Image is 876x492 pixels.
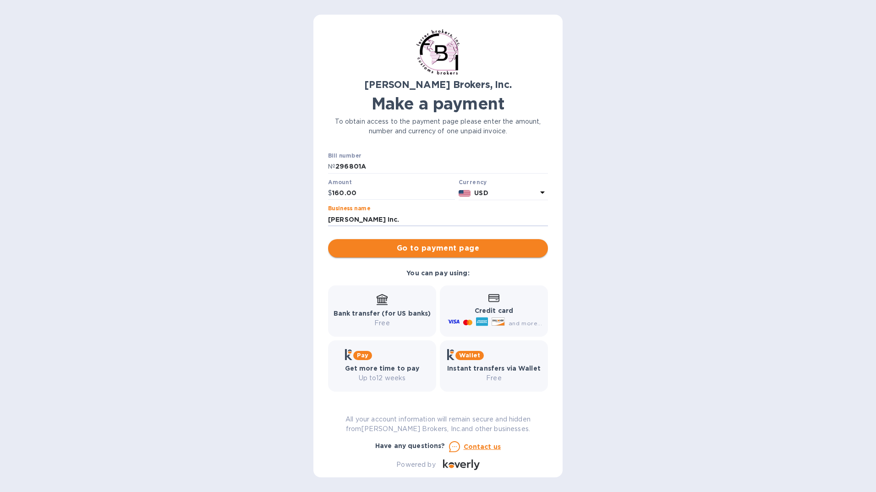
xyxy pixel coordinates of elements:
[334,310,431,317] b: Bank transfer (for US banks)
[396,460,435,470] p: Powered by
[334,318,431,328] p: Free
[475,307,513,314] b: Credit card
[335,243,541,254] span: Go to payment page
[328,162,335,171] p: №
[328,94,548,113] h1: Make a payment
[328,415,548,434] p: All your account information will remain secure and hidden from [PERSON_NAME] Brokers, Inc. and o...
[447,365,541,372] b: Instant transfers via Wallet
[328,206,370,212] label: Business name
[328,180,351,185] label: Amount
[459,190,471,197] img: USD
[345,373,420,383] p: Up to 12 weeks
[406,269,469,277] b: You can pay using:
[328,117,548,136] p: To obtain access to the payment page please enter the amount, number and currency of one unpaid i...
[345,365,420,372] b: Get more time to pay
[328,188,332,198] p: $
[335,160,548,174] input: Enter bill number
[332,186,455,200] input: 0.00
[464,443,501,450] u: Contact us
[328,239,548,257] button: Go to payment page
[459,179,487,186] b: Currency
[509,320,542,327] span: and more...
[328,153,361,159] label: Bill number
[459,352,480,359] b: Wallet
[364,79,511,90] b: [PERSON_NAME] Brokers, Inc.
[357,352,368,359] b: Pay
[474,189,488,197] b: USD
[328,213,548,226] input: Enter business name
[375,442,445,449] b: Have any questions?
[447,373,541,383] p: Free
